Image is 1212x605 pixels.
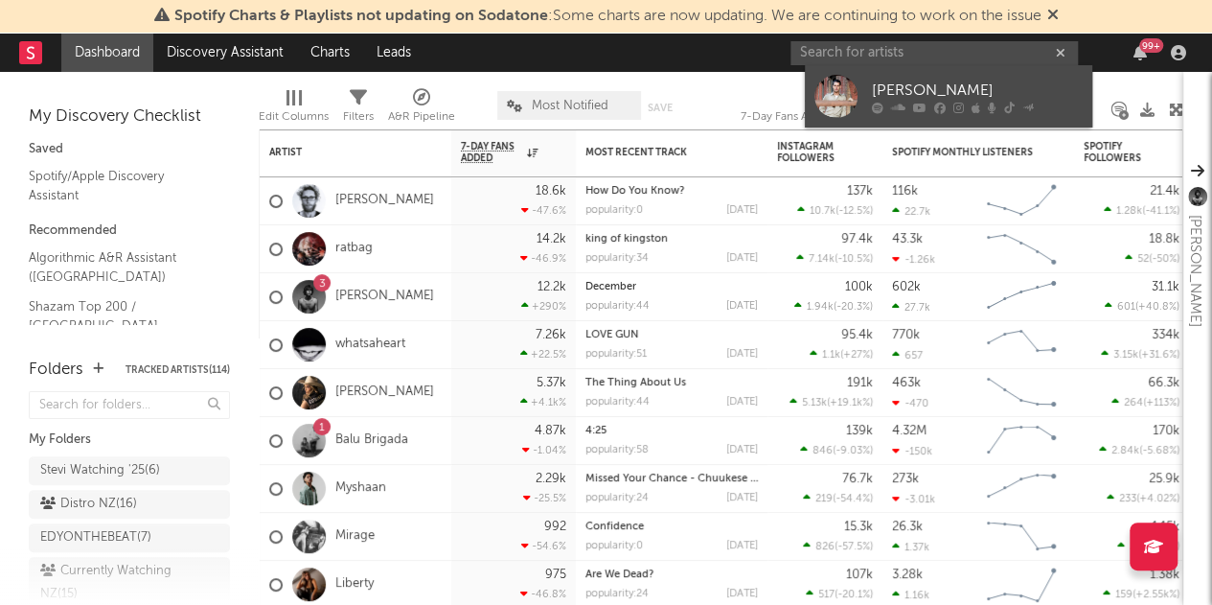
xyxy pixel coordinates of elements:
[741,81,884,137] div: 7-Day Fans Added (7-Day Fans Added)
[978,321,1064,369] svg: Chart title
[29,247,211,287] a: Algorithmic A&R Assistant ([GEOGRAPHIC_DATA])
[335,337,405,353] a: whatsaheart
[536,329,566,341] div: 7.26k
[1124,398,1143,408] span: 264
[726,397,758,407] div: [DATE]
[810,206,835,217] span: 10.7k
[585,378,686,388] a: The Thing About Us
[810,348,873,361] div: ( )
[892,349,923,361] div: 657
[815,542,835,552] span: 826
[815,494,833,504] span: 219
[532,100,608,112] span: Most Notified
[1152,329,1179,341] div: 334k
[585,522,644,532] a: Confidence
[1101,348,1179,361] div: ( )
[585,426,758,436] div: 4:25
[835,446,870,456] span: -9.03 %
[537,281,566,293] div: 12.2k
[1135,590,1177,600] span: +2.55k %
[892,301,930,314] div: 27.7k
[978,177,1064,225] svg: Chart title
[1146,398,1177,408] span: +113 %
[892,185,918,198] div: 116k
[1149,473,1179,485] div: 25.9k
[845,281,873,293] div: 100k
[892,493,935,505] div: -3.01k
[585,301,650,312] div: popularity: 44
[585,205,643,216] div: popularity: 0
[978,417,1064,465] svg: Chart title
[846,569,873,581] div: 107k
[585,426,606,436] a: 4:25
[1153,425,1179,437] div: 170k
[1113,350,1138,361] span: 3.15k
[521,300,566,313] div: +290 %
[1138,302,1177,313] span: +40.8 %
[520,396,566,408] div: +4.1k %
[1150,185,1179,198] div: 21.4k
[585,186,758,197] div: How Do You Know?
[843,350,870,361] span: +27 %
[335,528,375,545] a: Mirage
[40,493,137,516] div: Distro NZ ( 16 )
[846,425,873,437] div: 139k
[844,521,873,533] div: 15.3k
[1117,540,1179,552] div: ( )
[297,34,363,72] a: Charts
[892,253,935,266] div: -1.26k
[835,494,870,504] span: -54.4 %
[726,301,758,312] div: [DATE]
[535,425,566,437] div: 4.87k
[544,521,566,533] div: 992
[259,105,329,128] div: Edit Columns
[1117,302,1135,313] span: 601
[1133,45,1147,60] button: 99+
[847,377,873,389] div: 191k
[29,524,230,552] a: EDYONTHEBEAT(7)
[812,446,833,456] span: 846
[585,445,649,455] div: popularity: 58
[806,588,873,600] div: ( )
[1139,38,1163,53] div: 99 +
[126,365,230,375] button: Tracked Artists(114)
[892,147,1036,158] div: Spotify Monthly Listeners
[892,541,929,553] div: 1.37k
[585,378,758,388] div: The Thing About Us
[61,34,153,72] a: Dashboard
[335,193,434,209] a: [PERSON_NAME]
[892,329,920,341] div: 770k
[1111,396,1179,408] div: ( )
[585,589,649,599] div: popularity: 24
[585,570,758,580] div: Are We Dead?
[837,542,870,552] span: -57.5 %
[892,473,919,485] div: 273k
[585,493,649,503] div: popularity: 24
[520,348,566,361] div: +22.5 %
[388,81,455,137] div: A&R Pipeline
[335,289,434,305] a: [PERSON_NAME]
[536,473,566,485] div: 2.29k
[585,474,758,484] div: Missed Your Chance - Chuukese Version
[1111,446,1139,456] span: 2.84k
[892,589,929,601] div: 1.16k
[521,204,566,217] div: -47.6 %
[1107,492,1179,504] div: ( )
[585,253,649,264] div: popularity: 34
[520,252,566,265] div: -46.9 %
[40,526,151,549] div: EDYONTHEBEAT ( 7 )
[335,241,373,257] a: ratbag
[153,34,297,72] a: Discovery Assistant
[1047,9,1059,24] span: Dismiss
[585,330,638,340] a: LOVE GUN
[545,569,566,581] div: 975
[803,540,873,552] div: ( )
[830,398,870,408] span: +19.1k %
[1139,494,1177,504] span: +4.02 %
[1148,377,1179,389] div: 66.3k
[29,429,230,452] div: My Folders
[1119,494,1136,504] span: 233
[648,103,673,113] button: Save
[585,349,647,360] div: popularity: 51
[892,445,932,457] div: -150k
